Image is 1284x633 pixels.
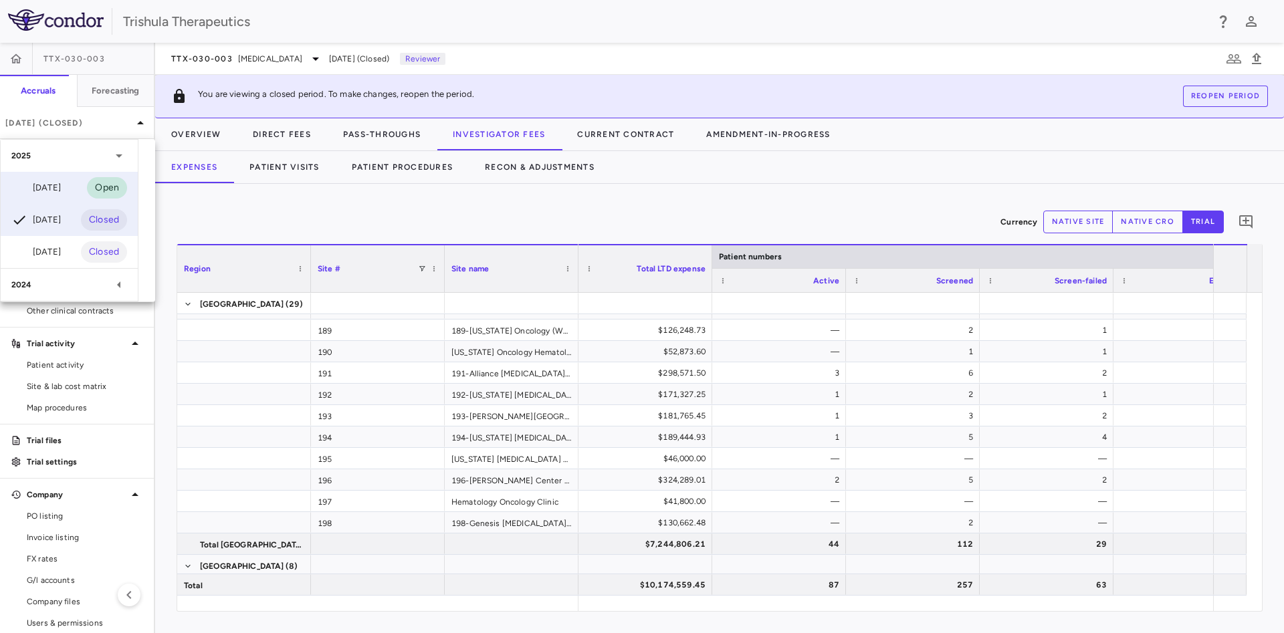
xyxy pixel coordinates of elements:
div: [DATE] [11,180,61,196]
span: Closed [81,213,127,227]
span: Closed [81,245,127,259]
p: 2025 [11,150,31,162]
div: [DATE] [11,212,61,228]
div: 2025 [1,140,138,172]
p: 2024 [11,279,32,291]
div: [DATE] [11,244,61,260]
div: 2024 [1,269,138,301]
span: Open [87,180,127,195]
